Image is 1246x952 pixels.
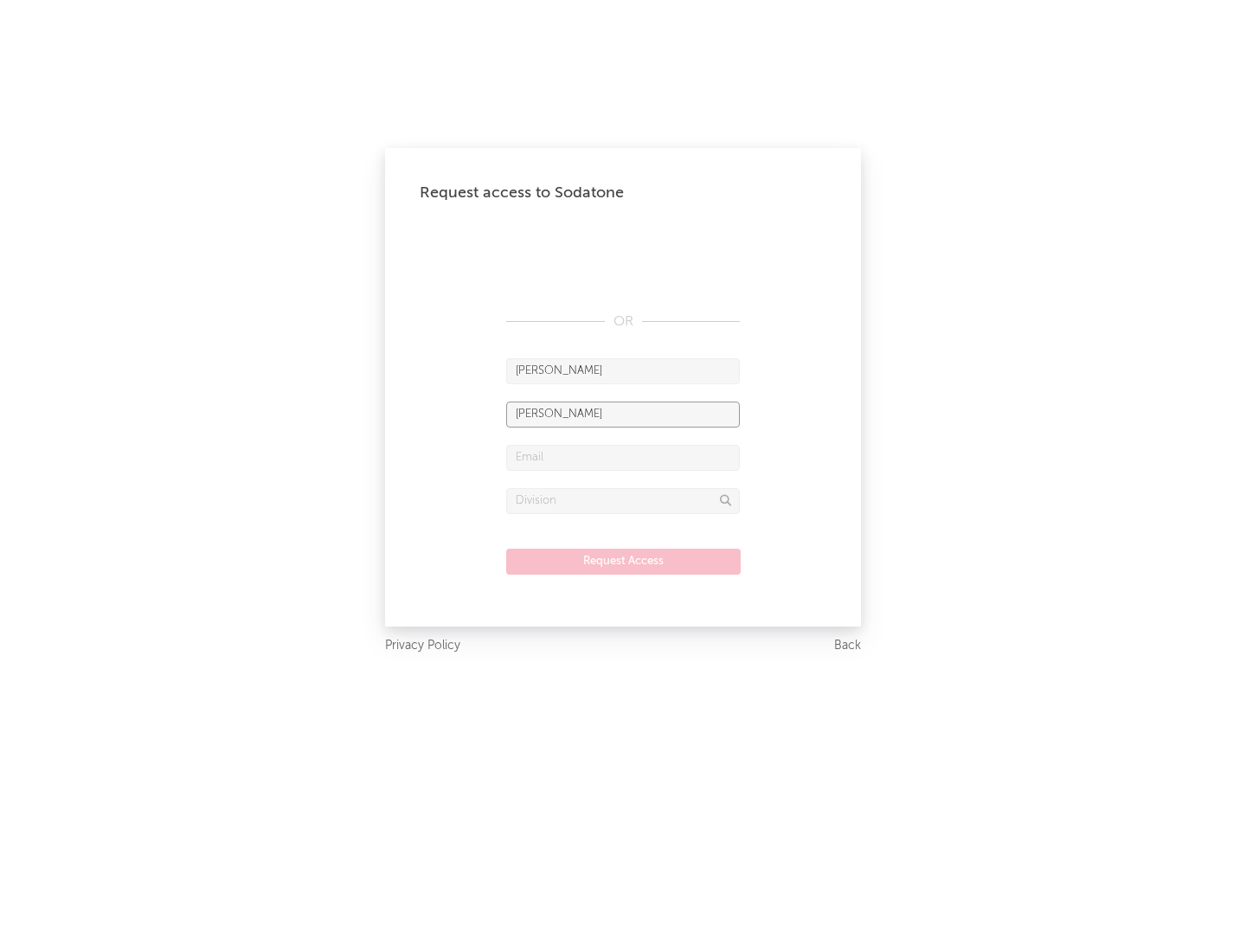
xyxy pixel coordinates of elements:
[506,358,740,384] input: First Name
[506,445,740,471] input: Email
[506,402,740,428] input: Last Name
[834,635,861,657] a: Back
[385,635,460,657] a: Privacy Policy
[420,183,826,203] div: Request access to Sodatone
[506,312,740,332] div: OR
[506,549,741,575] button: Request Access
[506,488,740,514] input: Division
